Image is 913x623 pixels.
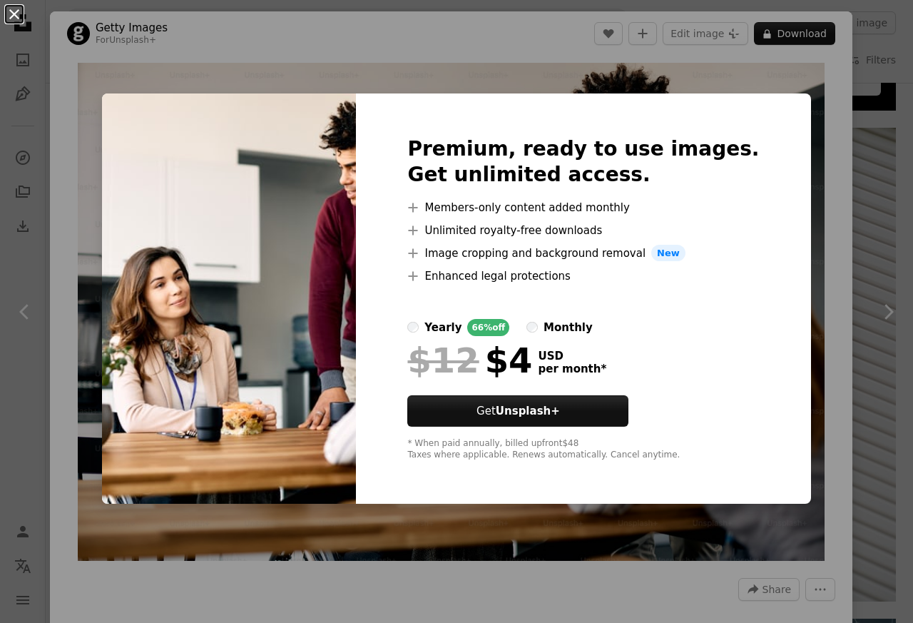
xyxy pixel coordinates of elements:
[651,245,685,262] span: New
[538,363,606,375] span: per month *
[526,322,538,333] input: monthly
[407,342,479,379] span: $12
[407,199,759,216] li: Members-only content added monthly
[424,319,461,336] div: yearly
[496,405,560,417] strong: Unsplash+
[407,322,419,333] input: yearly66%off
[467,319,509,336] div: 66% off
[407,342,532,379] div: $4
[407,245,759,262] li: Image cropping and background removal
[407,268,759,285] li: Enhanced legal protections
[538,350,606,363] span: USD
[544,319,593,336] div: monthly
[407,222,759,239] li: Unlimited royalty-free downloads
[407,395,628,427] button: GetUnsplash+
[407,136,759,188] h2: Premium, ready to use images. Get unlimited access.
[102,93,356,505] img: premium_photo-1661900539023-8f152c93a78e
[407,438,759,461] div: * When paid annually, billed upfront $48 Taxes where applicable. Renews automatically. Cancel any...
